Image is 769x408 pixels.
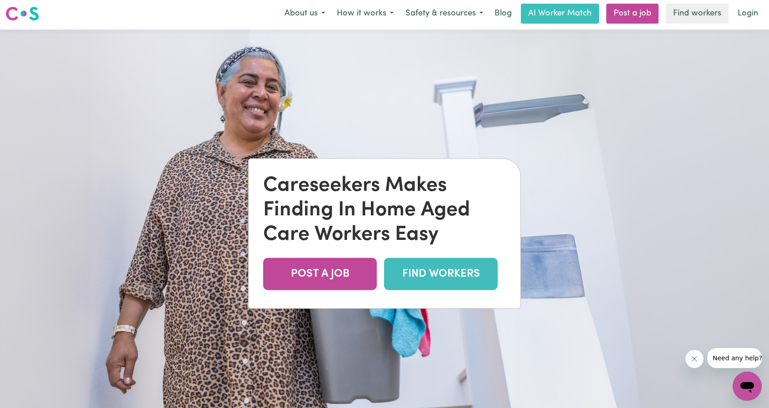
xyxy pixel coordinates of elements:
[5,6,55,14] span: Need any help?
[399,4,489,23] button: Safety & resources
[263,174,506,247] div: Careseekers Makes Finding In Home Aged Care Workers Easy
[5,5,39,22] img: Careseekers logo
[263,258,377,290] a: POST A JOB
[666,4,729,24] a: Find workers
[5,3,39,24] a: Careseekers logo
[707,348,762,368] iframe: Message from company
[521,4,599,24] a: AI Worker Match
[331,4,399,23] button: How it works
[732,4,764,24] a: Login
[489,4,517,24] a: Blog
[685,350,704,368] iframe: Close message
[606,4,659,24] a: Post a job
[279,4,331,23] button: About us
[733,372,762,401] iframe: Button to launch messaging window
[384,258,498,290] a: FIND WORKERS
